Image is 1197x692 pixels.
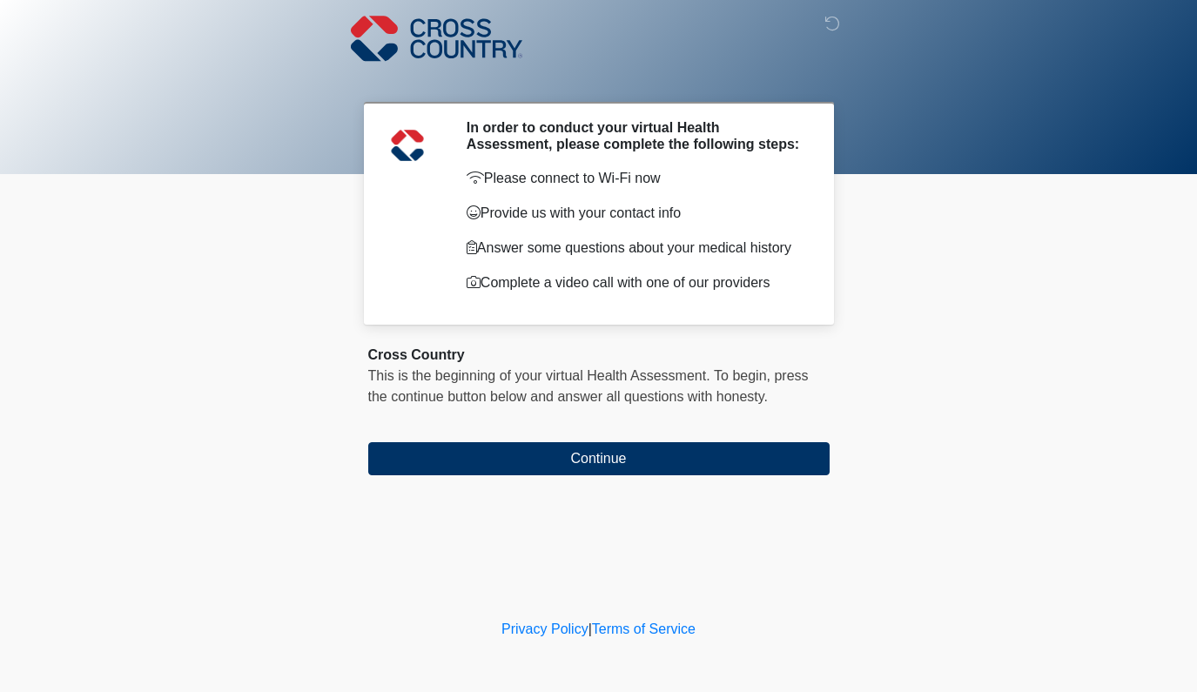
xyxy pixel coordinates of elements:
[588,621,592,636] a: |
[467,203,804,224] p: Provide us with your contact info
[368,442,830,475] button: Continue
[368,368,809,404] span: press the continue button below and answer all questions with honesty.
[467,272,804,293] p: Complete a video call with one of our providers
[501,621,588,636] a: Privacy Policy
[368,345,830,366] div: Cross Country
[355,63,843,95] h1: ‎ ‎ ‎
[714,368,774,383] span: To begin,
[351,13,523,64] img: Cross Country Logo
[381,119,434,171] img: Agent Avatar
[467,119,804,152] h2: In order to conduct your virtual Health Assessment, please complete the following steps:
[368,368,710,383] span: This is the beginning of your virtual Health Assessment.
[467,168,804,189] p: Please connect to Wi-Fi now
[592,621,696,636] a: Terms of Service
[467,238,804,259] p: Answer some questions about your medical history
